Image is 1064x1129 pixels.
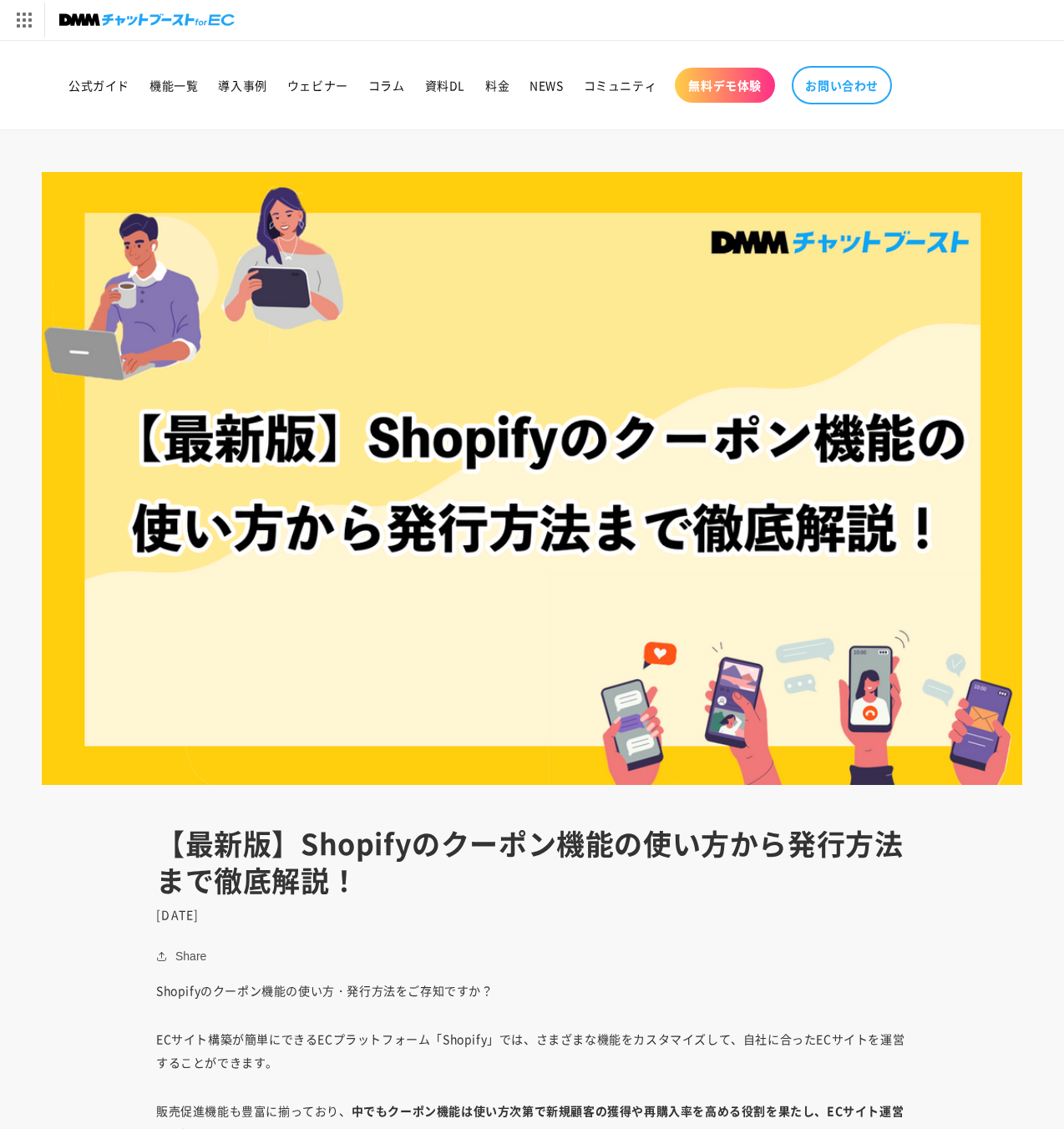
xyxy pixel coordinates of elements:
[425,78,465,93] span: 資料DL
[519,68,573,103] a: NEWS
[59,8,235,32] img: チャットブーストforEC
[688,78,762,93] span: 無料デモ体験
[218,78,266,93] span: 導入事例
[485,78,509,93] span: 料金
[149,78,198,93] span: 機能一覧
[574,68,667,103] a: コミュニティ
[475,68,519,103] a: 料金
[42,172,1022,785] img: Shopifyのクーポン機能
[3,3,44,38] img: サービス
[139,68,208,103] a: 機能一覧
[208,68,276,103] a: 導入事例
[584,78,657,93] span: コミュニティ
[156,979,908,1002] p: Shopifyのクーポン機能の使い方・発行方法をご存知ですか？
[277,68,358,103] a: ウェビナー
[156,946,211,966] button: Share
[156,825,908,899] h1: 【最新版】Shopifyのクーポン機能の使い方から発行方法まで徹底解説！
[805,78,879,93] span: お問い合わせ
[415,68,475,103] a: 資料DL
[529,78,563,93] span: NEWS
[68,78,129,93] span: 公式ガイド
[368,78,405,93] span: コラム
[58,68,139,103] a: 公式ガイド
[792,66,892,104] a: お問い合わせ
[156,1027,908,1074] p: ECサイト構築が簡単にできるECプラットフォーム「Shopify」では、さまざまな機能をカスタマイズして、自社に合ったECサイトを運営することができます。
[358,68,415,103] a: コラム
[156,906,200,923] time: [DATE]
[675,68,775,103] a: 無料デモ体験
[287,78,348,93] span: ウェビナー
